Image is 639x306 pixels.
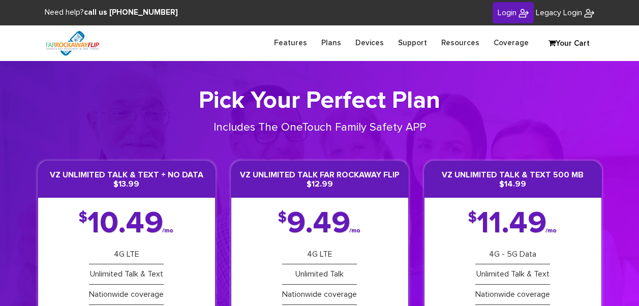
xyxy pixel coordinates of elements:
div: 10.49 [79,213,174,234]
a: Devices [348,33,391,53]
li: Unlimited Talk [282,264,357,285]
a: Coverage [486,33,536,53]
a: Resources [434,33,486,53]
h1: Pick Your Perfect Plan [38,86,602,116]
a: Legacy Login [536,7,594,19]
span: /mo [349,229,360,233]
li: 4G LTE [89,244,164,265]
img: FiveTownsFlip [38,25,107,61]
span: /mo [545,229,557,233]
h3: VZ Unlimited Talk & Text + No Data $13.99 [38,161,215,197]
span: $ [468,213,477,223]
li: Nationwide coverage [475,285,550,305]
strong: call us [PHONE_NUMBER] [84,9,178,16]
span: $ [79,213,87,223]
span: Legacy Login [536,9,582,17]
li: Nationwide coverage [282,285,357,305]
a: Plans [314,33,348,53]
a: Your Cart [543,36,594,51]
a: Features [267,33,314,53]
span: Login [498,9,516,17]
h3: VZ Unlimited Talk Far Rockaway Flip $12.99 [231,161,408,197]
p: Includes The OneTouch Family Safety APP [178,120,461,136]
h3: VZ Unlimited Talk & Text 500 MB $14.99 [424,161,601,197]
li: Unlimited Talk & Text [89,264,164,285]
a: Support [391,33,434,53]
li: 4G - 5G Data [475,244,550,265]
li: Unlimited Talk & Text [475,264,550,285]
li: Nationwide coverage [89,285,164,305]
span: Need help? [45,9,178,16]
img: FiveTownsFlip [519,8,529,18]
span: $ [278,213,287,223]
div: 9.49 [278,213,361,234]
img: FiveTownsFlip [584,8,594,18]
div: 11.49 [468,213,558,234]
li: 4G LTE [282,244,357,265]
span: /mo [162,229,173,233]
